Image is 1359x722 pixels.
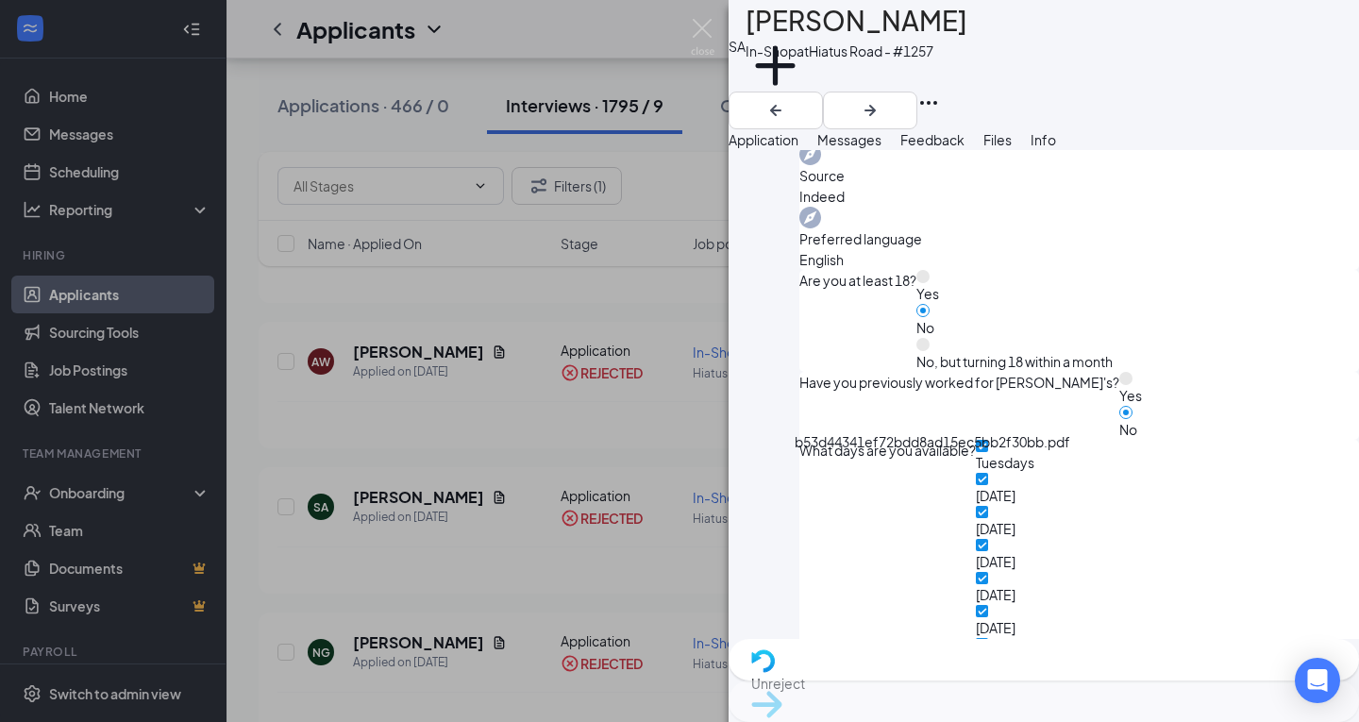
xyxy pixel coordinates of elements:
[976,586,1015,603] span: [DATE]
[729,92,823,129] button: ArrowLeftNew
[746,42,967,60] div: In-Shop at Hiatus Road - #1257
[983,131,1012,148] span: Files
[976,454,1034,471] span: Tuesdays
[859,99,881,122] svg: ArrowRight
[976,619,1015,636] span: [DATE]
[799,165,1359,186] span: Source
[746,36,805,116] button: PlusAdd a tag
[799,372,1119,440] span: Have you previously worked for [PERSON_NAME]'s?
[799,270,916,372] span: Are you at least 18?
[1119,387,1142,404] span: Yes
[976,520,1015,537] span: [DATE]
[764,99,787,122] svg: ArrowLeftNew
[1119,421,1137,438] span: No
[729,131,798,148] span: Application
[916,319,934,336] span: No
[799,228,1359,249] span: Preferred language
[799,186,1359,207] span: Indeed
[746,36,805,95] svg: Plus
[795,431,1070,452] div: b53d44341ef72bdd8ad15ec5bb2f30bb.pdf
[976,487,1015,504] span: [DATE]
[823,92,917,129] button: ArrowRight
[799,440,976,671] span: What days are you available?
[976,553,1015,570] span: [DATE]
[817,131,881,148] span: Messages
[916,285,939,302] span: Yes
[1295,658,1340,703] div: Open Intercom Messenger
[916,353,1113,370] span: No, but turning 18 within a month
[900,131,965,148] span: Feedback
[729,36,746,57] div: SA
[1031,131,1056,148] span: Info
[751,673,1336,694] span: Unreject
[917,92,940,114] svg: Ellipses
[799,249,1359,270] span: English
